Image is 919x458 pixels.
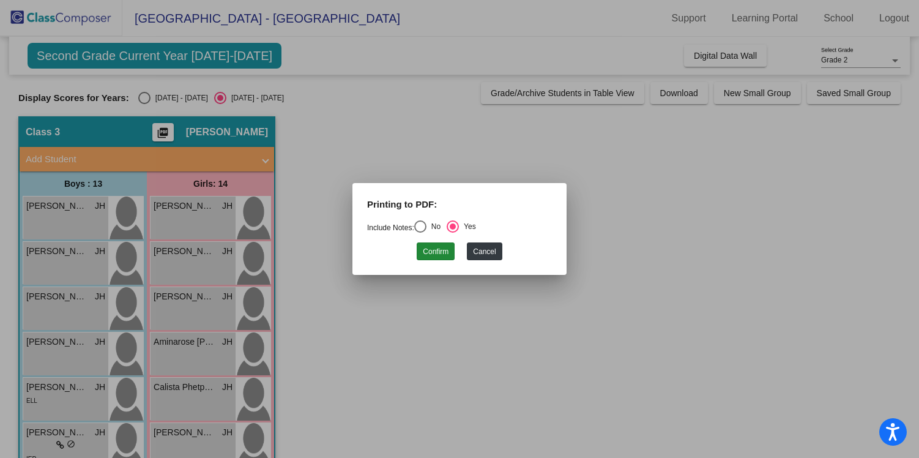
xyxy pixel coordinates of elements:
button: Confirm [417,242,455,260]
div: No [426,221,441,232]
a: Include Notes: [367,223,414,232]
button: Cancel [467,242,502,260]
label: Printing to PDF: [367,198,437,212]
mat-radio-group: Select an option [367,223,476,232]
div: Yes [459,221,476,232]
